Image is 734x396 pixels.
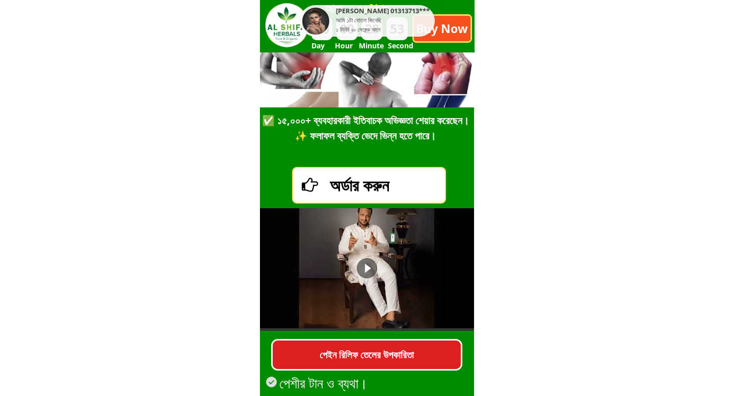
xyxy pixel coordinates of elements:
[336,25,380,34] div: ১ মিনিট ২০ সেকেন্ড আগে
[311,40,452,51] h3: Day Hour Minute Second
[330,173,537,197] div: অর্ডার করুন
[260,208,474,328] iframe: Shakib Al Hasan | "Al Shifa Herbal Oil দিয়ে কিছুই অসম্ভব নয়।"Hỏi ChatGPT
[336,8,432,16] div: [PERSON_NAME] 01313713***
[336,16,432,25] div: আমি ১টা বোতল কিনেছি
[414,16,470,41] p: Buy Now
[273,341,461,369] p: পেইন রিলিফ তেলের উপকারিতা
[261,113,469,144] div: ✅ ১৫,০০০+ ব্যবহারকারী ইতিবাচক অভিজ্ঞতা শেয়ার করেছেন। ✨ ফলাফল ব্যক্তি ভেদে ভিন্ন হতে পারে।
